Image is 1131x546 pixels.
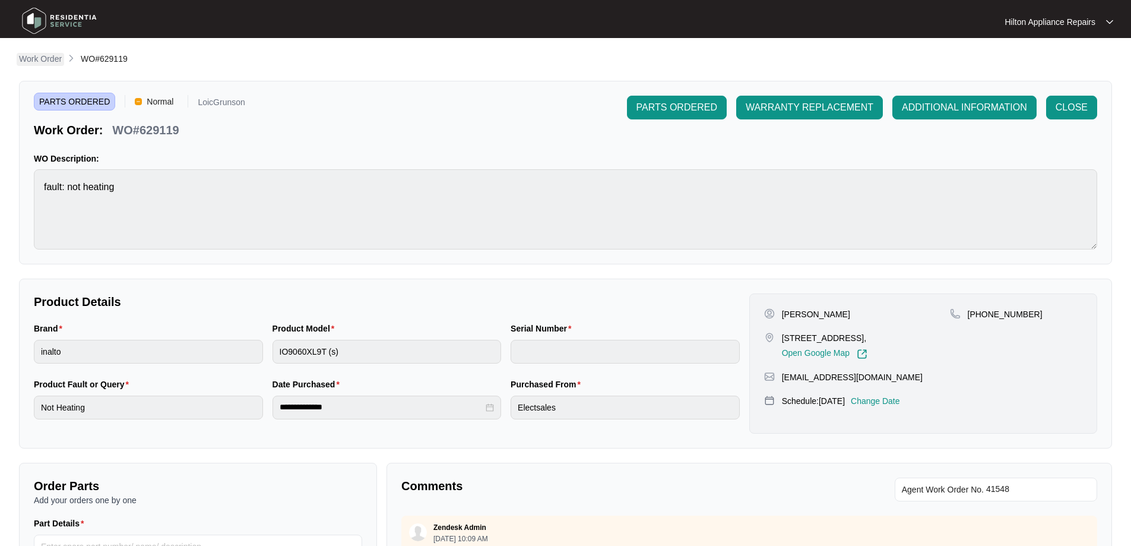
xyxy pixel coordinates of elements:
button: CLOSE [1046,96,1097,119]
a: Open Google Map [782,349,867,359]
p: Change Date [851,395,900,407]
img: map-pin [764,395,775,406]
p: Work Order [19,53,62,65]
span: WO#629119 [81,54,128,64]
input: Add Agent Work Order No. [986,482,1090,497]
p: [STREET_ADDRESS], [782,332,867,344]
span: PARTS ORDERED [34,93,115,111]
p: Add your orders one by one [34,494,362,506]
input: Serial Number [511,340,740,364]
p: [DATE] 10:09 AM [433,535,488,542]
span: PARTS ORDERED [636,100,717,115]
img: Vercel Logo [135,98,142,105]
p: [PHONE_NUMBER] [968,308,1043,320]
p: Work Order: [34,122,103,138]
img: residentia service logo [18,3,101,39]
p: WO#629119 [112,122,179,138]
label: Product Model [273,323,340,334]
p: Product Details [34,293,740,310]
label: Product Fault or Query [34,378,134,390]
p: Schedule: [DATE] [782,395,845,407]
p: LoicGrunson [198,98,245,111]
img: map-pin [950,308,961,319]
label: Purchased From [511,378,585,390]
input: Product Model [273,340,502,364]
img: user-pin [764,308,775,319]
label: Serial Number [511,323,576,334]
input: Purchased From [511,396,740,419]
p: [EMAIL_ADDRESS][DOMAIN_NAME] [782,371,923,383]
span: CLOSE [1056,100,1088,115]
p: Order Parts [34,478,362,494]
img: user.svg [409,523,427,541]
button: PARTS ORDERED [627,96,727,119]
input: Date Purchased [280,401,484,414]
label: Part Details [34,517,89,529]
span: WARRANTY REPLACEMENT [746,100,873,115]
img: Link-External [857,349,867,359]
img: dropdown arrow [1106,19,1113,25]
p: Zendesk Admin [433,523,486,532]
img: chevron-right [66,53,76,63]
p: Comments [401,478,741,494]
input: Brand [34,340,263,364]
button: WARRANTY REPLACEMENT [736,96,883,119]
p: Hilton Appliance Repairs [1005,16,1095,28]
img: map-pin [764,371,775,382]
p: [PERSON_NAME] [782,308,850,320]
textarea: fault: not heating [34,169,1097,250]
a: Work Order [17,53,64,66]
span: Normal [142,93,178,111]
img: map-pin [764,332,775,343]
input: Product Fault or Query [34,396,263,419]
span: Agent Work Order No. [902,482,984,497]
button: ADDITIONAL INFORMATION [892,96,1037,119]
p: WO Description: [34,153,1097,165]
label: Date Purchased [273,378,344,390]
span: ADDITIONAL INFORMATION [902,100,1027,115]
label: Brand [34,323,67,334]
